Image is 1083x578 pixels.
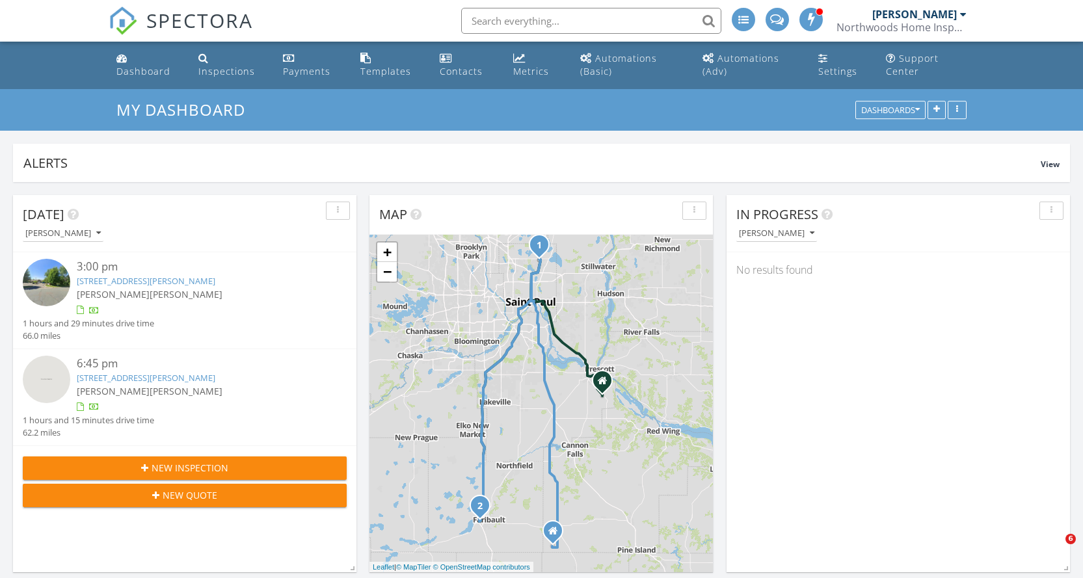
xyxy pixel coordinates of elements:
[855,101,926,120] button: Dashboards
[23,456,347,480] button: New Inspection
[150,385,222,397] span: [PERSON_NAME]
[433,563,530,571] a: © OpenStreetMap contributors
[553,531,561,538] div: 50710 20th Ave, Kenyon MN 55946
[369,562,533,573] div: |
[480,505,488,513] div: 2240 Baker Trail, Faribault, MN 55021
[836,21,967,34] div: Northwoods Home Inspection Group LLC
[872,8,957,21] div: [PERSON_NAME]
[461,8,721,34] input: Search everything...
[1041,159,1060,170] span: View
[193,47,267,84] a: Inspections
[377,262,397,282] a: Zoom out
[109,18,253,45] a: SPECTORA
[861,106,920,115] div: Dashboards
[150,288,222,300] span: [PERSON_NAME]
[278,47,345,84] a: Payments
[23,259,70,306] img: streetview
[355,47,424,84] a: Templates
[736,205,818,223] span: In Progress
[886,52,939,77] div: Support Center
[508,47,565,84] a: Metrics
[77,356,320,372] div: 6:45 pm
[1039,534,1070,565] iframe: Intercom live chat
[435,47,498,84] a: Contacts
[23,154,1041,172] div: Alerts
[373,563,394,571] a: Leaflet
[198,65,255,77] div: Inspections
[377,243,397,262] a: Zoom in
[23,356,347,439] a: 6:45 pm [STREET_ADDRESS][PERSON_NAME] [PERSON_NAME][PERSON_NAME] 1 hours and 15 minutes drive tim...
[813,47,870,84] a: Settings
[111,47,183,84] a: Dashboard
[77,275,215,287] a: [STREET_ADDRESS][PERSON_NAME]
[1065,534,1076,544] span: 6
[163,488,217,502] span: New Quote
[727,252,1070,287] div: No results found
[379,205,407,223] span: Map
[283,65,330,77] div: Payments
[23,484,347,507] button: New Quote
[77,259,320,275] div: 3:00 pm
[23,225,103,243] button: [PERSON_NAME]
[116,99,256,120] a: My Dashboard
[702,52,779,77] div: Automations (Adv)
[539,244,547,252] div: 1011 Pondview Ct, Vadnais Heights, MN 55127
[881,47,972,84] a: Support Center
[360,65,411,77] div: Templates
[23,259,347,342] a: 3:00 pm [STREET_ADDRESS][PERSON_NAME] [PERSON_NAME][PERSON_NAME] 1 hours and 29 minutes drive tim...
[23,356,70,403] img: streetview
[440,65,483,77] div: Contacts
[513,65,549,77] div: Metrics
[23,414,154,427] div: 1 hours and 15 minutes drive time
[77,372,215,384] a: [STREET_ADDRESS][PERSON_NAME]
[77,288,150,300] span: [PERSON_NAME]
[23,317,154,330] div: 1 hours and 29 minutes drive time
[818,65,857,77] div: Settings
[25,229,101,238] div: [PERSON_NAME]
[23,427,154,439] div: 62.2 miles
[477,502,483,511] i: 2
[736,225,817,243] button: [PERSON_NAME]
[116,65,170,77] div: Dashboard
[537,241,542,250] i: 1
[697,47,803,84] a: Automations (Advanced)
[77,385,150,397] span: [PERSON_NAME]
[23,330,154,342] div: 66.0 miles
[109,7,137,35] img: The Best Home Inspection Software - Spectora
[396,563,431,571] a: © MapTiler
[580,52,657,77] div: Automations (Basic)
[23,205,64,223] span: [DATE]
[739,229,814,238] div: [PERSON_NAME]
[575,47,687,84] a: Automations (Basic)
[602,380,610,388] div: 15645 193rd St East, Hastings MN 55033
[152,461,228,475] span: New Inspection
[146,7,253,34] span: SPECTORA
